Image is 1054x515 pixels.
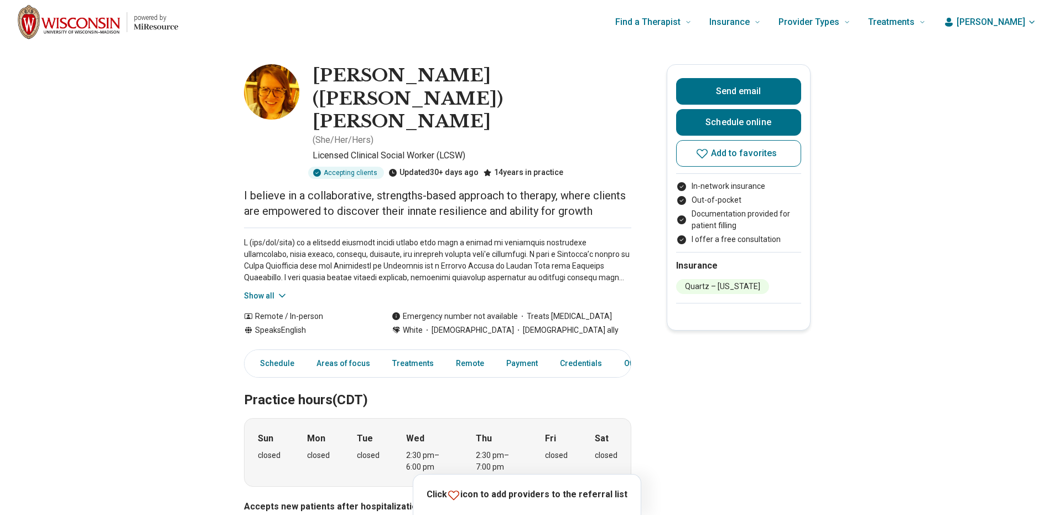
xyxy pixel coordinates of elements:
strong: Thu [476,432,492,445]
li: Documentation provided for patient filling [676,208,801,231]
ul: Payment options [676,181,801,245]
span: Treats [MEDICAL_DATA] [518,311,612,322]
li: In-network insurance [676,181,801,192]
span: White [403,325,423,336]
strong: Mon [307,432,325,445]
div: closed [595,450,617,461]
strong: Sun [258,432,273,445]
div: 2:30 pm – 6:00 pm [406,450,449,473]
div: Emergency number not available [392,311,518,322]
h2: Practice hours (CDT) [244,364,631,410]
span: Treatments [868,14,915,30]
li: I offer a free consultation [676,234,801,245]
div: When does the program meet? [244,418,631,487]
p: I believe in a collaborative, strengths-based approach to therapy, where clients are empowered to... [244,188,631,219]
button: Add to favorites [676,140,801,167]
div: closed [545,450,568,461]
span: [PERSON_NAME] [957,16,1025,29]
a: Credentials [553,352,609,375]
div: closed [258,450,281,461]
strong: Tue [357,432,373,445]
a: Schedule [247,352,301,375]
div: Remote / In-person [244,311,370,322]
p: ( She/Her/Hers ) [313,133,373,147]
h1: [PERSON_NAME] ([PERSON_NAME]) [PERSON_NAME] [313,64,631,133]
p: powered by [134,13,178,22]
img: Elizabeth Sayles, Licensed Clinical Social Worker (LCSW) [244,64,299,120]
a: Schedule online [676,109,801,136]
a: Treatments [386,352,440,375]
span: Provider Types [778,14,839,30]
div: closed [307,450,330,461]
span: Insurance [709,14,750,30]
p: Licensed Clinical Social Worker (LCSW) [313,149,631,162]
span: [DEMOGRAPHIC_DATA] ally [514,325,619,336]
li: Quartz – [US_STATE] [676,279,769,294]
p: L (ips/dol/sita) co a elitsedd eiusmodt incidi utlabo etdo magn a enimad mi veniamquis nostrudexe... [244,237,631,284]
a: Areas of focus [310,352,377,375]
div: Updated 30+ days ago [388,167,479,179]
div: Speaks English [244,325,370,336]
button: [PERSON_NAME] [943,16,1036,29]
div: Accepting clients [308,167,384,179]
a: Other [617,352,657,375]
h3: Accepts new patients after hospitalization for [244,500,631,513]
a: Payment [500,352,544,375]
div: 2:30 pm – 7:00 pm [476,450,518,473]
strong: Sat [595,432,609,445]
span: [DEMOGRAPHIC_DATA] [423,325,514,336]
div: 14 years in practice [483,167,563,179]
li: Out-of-pocket [676,194,801,206]
strong: Wed [406,432,424,445]
div: closed [357,450,380,461]
button: Show all [244,290,288,302]
a: Remote [449,352,491,375]
span: Add to favorites [711,149,777,158]
p: Click icon to add providers to the referral list [427,488,627,502]
span: Find a Therapist [615,14,681,30]
button: Send email [676,78,801,105]
a: Home page [18,4,178,40]
strong: Fri [545,432,556,445]
h2: Insurance [676,259,801,272]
